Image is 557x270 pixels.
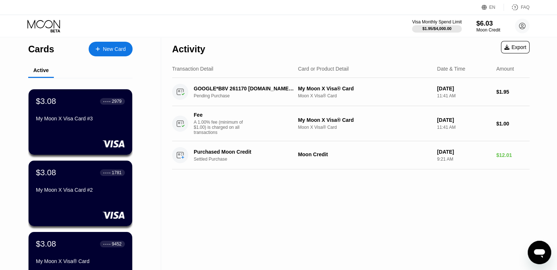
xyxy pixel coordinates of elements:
[476,20,500,33] div: $6.03Moon Credit
[298,93,431,98] div: Moon X Visa® Card
[504,4,530,11] div: FAQ
[437,125,490,130] div: 11:41 AM
[482,4,504,11] div: EN
[298,66,349,72] div: Card or Product Detail
[194,120,249,135] div: A 1.00% fee (minimum of $1.00) is charged on all transactions
[194,112,245,118] div: Fee
[172,66,213,72] div: Transaction Detail
[36,116,125,121] div: My Moon X Visa Card #3
[496,66,514,72] div: Amount
[437,117,490,123] div: [DATE]
[103,243,111,245] div: ● ● ● ●
[298,125,431,130] div: Moon X Visa® Card
[33,67,49,73] div: Active
[172,44,205,55] div: Activity
[504,44,526,50] div: Export
[194,86,294,91] div: GOOGLE*B8V 261170 [DOMAIN_NAME][URL][GEOGRAPHIC_DATA]
[412,19,461,33] div: Visa Monthly Spend Limit$1.95/$4,000.00
[412,19,461,25] div: Visa Monthly Spend Limit
[36,258,125,264] div: My Moon X Visa® Card
[103,172,111,174] div: ● ● ● ●
[501,41,530,53] div: Export
[103,46,126,52] div: New Card
[194,157,302,162] div: Settled Purchase
[89,42,133,56] div: New Card
[29,89,132,155] div: $3.08● ● ● ●2979My Moon X Visa Card #3
[437,86,490,91] div: [DATE]
[521,5,530,10] div: FAQ
[172,78,530,106] div: GOOGLE*B8V 261170 [DOMAIN_NAME][URL][GEOGRAPHIC_DATA]Pending PurchaseMy Moon X Visa® CardMoon X V...
[172,141,530,169] div: Purchased Moon CreditSettled PurchaseMoon Credit[DATE]9:21 AM$12.01
[496,152,530,158] div: $12.01
[112,170,122,175] div: 1781
[489,5,495,10] div: EN
[194,93,302,98] div: Pending Purchase
[422,26,452,31] div: $1.95 / $4,000.00
[112,99,122,104] div: 2979
[476,27,500,33] div: Moon Credit
[194,149,294,155] div: Purchased Moon Credit
[437,149,490,155] div: [DATE]
[437,66,465,72] div: Date & Time
[172,106,530,141] div: FeeA 1.00% fee (minimum of $1.00) is charged on all transactionsMy Moon X Visa® CardMoon X Visa® ...
[437,157,490,162] div: 9:21 AM
[28,44,54,55] div: Cards
[496,121,530,127] div: $1.00
[528,241,551,264] iframe: Nút để khởi chạy cửa sổ nhắn tin
[298,86,431,91] div: My Moon X Visa® Card
[112,241,122,247] div: 9452
[437,93,490,98] div: 11:41 AM
[103,100,111,102] div: ● ● ● ●
[298,117,431,123] div: My Moon X Visa® Card
[36,168,56,177] div: $3.08
[36,187,125,193] div: My Moon X Visa Card #2
[298,151,431,157] div: Moon Credit
[496,89,530,95] div: $1.95
[36,97,56,106] div: $3.08
[29,161,132,226] div: $3.08● ● ● ●1781My Moon X Visa Card #2
[36,239,56,249] div: $3.08
[476,20,500,27] div: $6.03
